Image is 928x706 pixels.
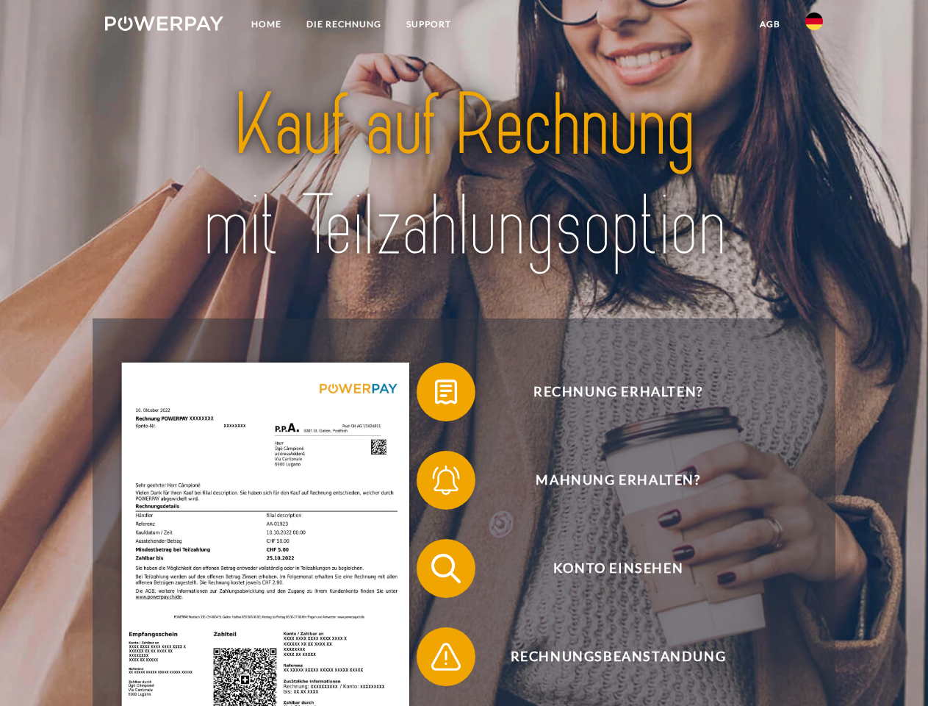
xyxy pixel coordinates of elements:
button: Konto einsehen [417,539,799,598]
img: qb_bell.svg [428,462,464,499]
span: Mahnung erhalten? [438,451,798,510]
span: Rechnungsbeanstandung [438,627,798,686]
img: qb_warning.svg [428,638,464,675]
img: qb_bill.svg [428,374,464,410]
a: DIE RECHNUNG [294,11,394,38]
button: Rechnungsbeanstandung [417,627,799,686]
a: Home [239,11,294,38]
img: de [805,13,823,30]
button: Mahnung erhalten? [417,451,799,510]
span: Konto einsehen [438,539,798,598]
a: agb [747,11,793,38]
span: Rechnung erhalten? [438,363,798,421]
img: qb_search.svg [428,550,464,587]
img: title-powerpay_de.svg [140,71,788,282]
a: SUPPORT [394,11,464,38]
img: logo-powerpay-white.svg [105,16,223,31]
button: Rechnung erhalten? [417,363,799,421]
